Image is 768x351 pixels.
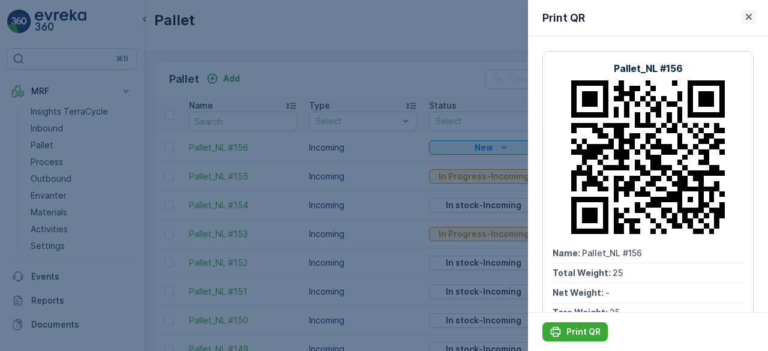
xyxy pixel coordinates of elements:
span: Total Weight : [10,217,70,227]
span: - [63,236,67,247]
span: Pallet_NL #156 [40,197,100,207]
span: Net Weight : [10,236,63,247]
span: 25 [70,217,80,227]
button: Print QR [542,322,608,341]
span: Material : [10,296,51,306]
span: 25 [613,268,623,278]
span: Asset Type : [10,276,64,286]
span: Pallet_NL #156 [582,248,642,258]
span: - [605,287,610,298]
span: Pallet [64,276,88,286]
span: Tare Weight : [10,256,67,266]
span: Tare Weight : [553,307,610,317]
span: 25 [610,307,620,317]
span: Name : [553,248,582,258]
p: Print QR [566,326,601,338]
span: Net Weight : [553,287,605,298]
span: Total Weight : [553,268,613,278]
p: Pallet_NL #156 [349,10,418,25]
span: NL-PI0006 I Koffie en Thee [51,296,164,306]
span: Name : [10,197,40,207]
p: Pallet_NL #156 [614,61,683,76]
p: Print QR [542,10,585,26]
span: 25 [67,256,77,266]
